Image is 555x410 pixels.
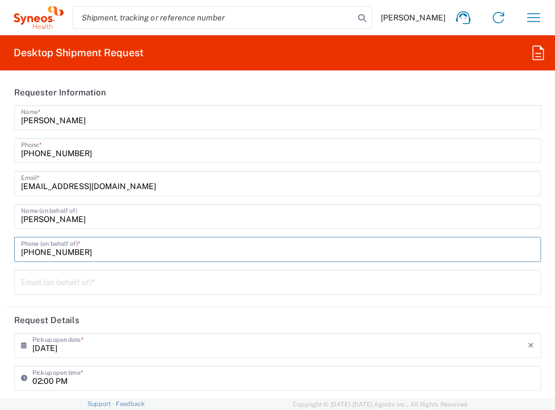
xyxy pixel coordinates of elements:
h2: Requester Information [14,87,106,98]
input: Shipment, tracking or reference number [73,7,354,28]
i: × [528,336,534,354]
span: Copyright © [DATE]-[DATE] Agistix Inc., All Rights Reserved [293,399,468,409]
span: [PERSON_NAME] [381,12,445,23]
a: Support [87,400,116,407]
h2: Desktop Shipment Request [14,46,144,60]
a: Feedback [116,400,145,407]
h2: Request Details [14,315,79,326]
